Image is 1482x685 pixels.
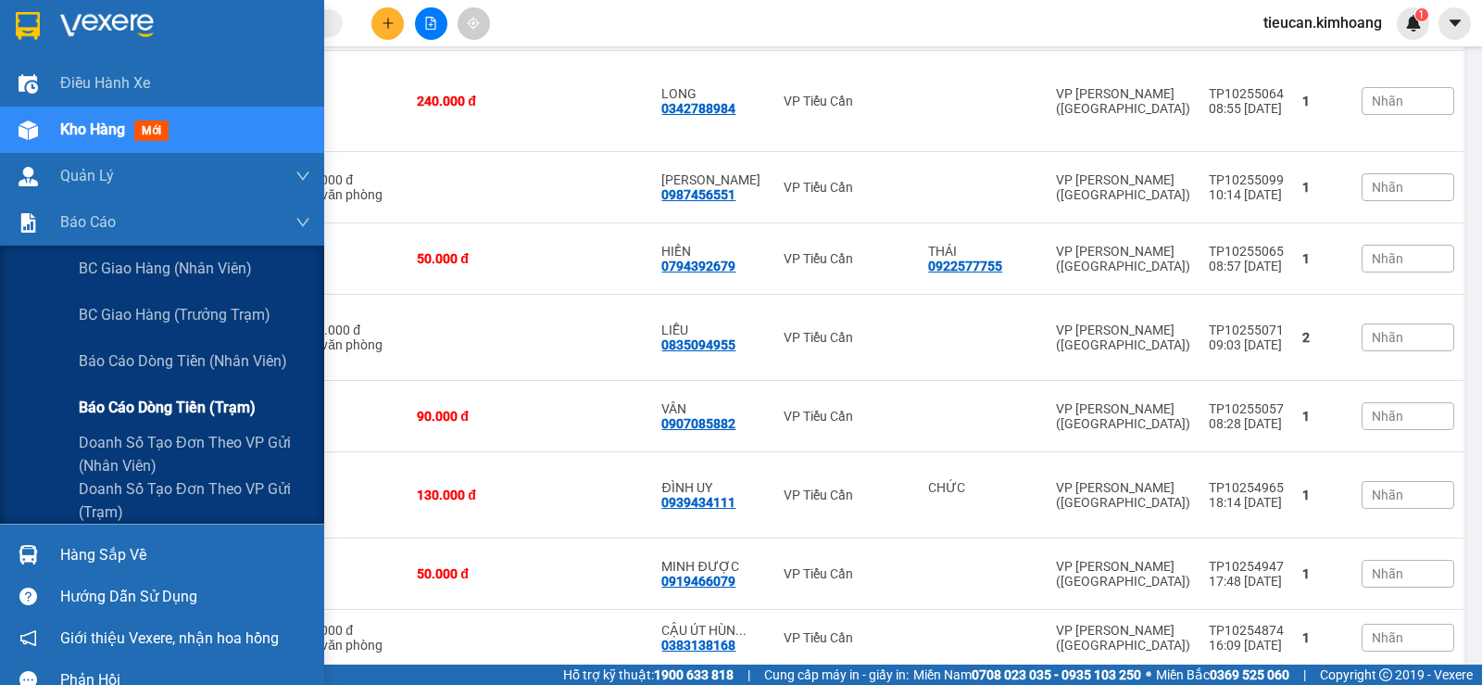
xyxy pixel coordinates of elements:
span: Doanh số tạo đơn theo VP gửi (trạm) [79,477,310,524]
div: VÂN [661,401,765,416]
span: Báo cáo dòng tiền (nhân viên) [79,349,287,373]
span: copyright [1379,668,1392,681]
span: Quản Lý [60,164,114,187]
div: LONG [661,86,765,101]
div: 1 [1302,409,1343,424]
div: VP [PERSON_NAME] ([GEOGRAPHIC_DATA]) [1056,401,1190,431]
span: down [295,169,310,184]
div: TP10255099 [1209,172,1284,187]
div: 1 [1302,630,1343,645]
span: Doanh số tạo đơn theo VP gửi (nhân viên) [79,431,310,477]
div: 35.000 đ [302,172,398,187]
div: VP Tiểu Cần [784,330,910,345]
div: 1 [1302,566,1343,581]
div: 2 [1302,330,1343,345]
div: LIỄU [661,323,765,337]
div: 1 [1302,94,1343,108]
div: 0907085882 [661,416,735,431]
div: 16:09 [DATE] [1209,638,1284,653]
span: Nhãn [1372,409,1403,424]
img: solution-icon [19,213,38,233]
div: 50.000 đ [417,566,521,581]
div: 240.000 đ [417,94,521,108]
div: VP [PERSON_NAME] ([GEOGRAPHIC_DATA]) [1056,86,1190,116]
button: file-add [415,7,447,40]
button: plus [371,7,404,40]
span: plus [382,17,395,30]
div: HIỀN [661,244,765,259]
div: TP10255065 [1209,244,1284,259]
div: VP [PERSON_NAME] ([GEOGRAPHIC_DATA]) [1056,559,1190,589]
span: Giới thiệu Vexere, nhận hoa hồng [60,627,279,650]
div: TRẦN KHOAN [661,172,765,187]
span: aim [467,17,480,30]
div: 08:57 [DATE] [1209,259,1284,273]
span: ⚪️ [1146,671,1151,679]
button: caret-down [1438,7,1471,40]
span: Báo cáo dòng tiền (trạm) [79,396,256,419]
div: Tại văn phòng [302,638,398,653]
div: 0939434111 [661,495,735,510]
div: 1 [1302,488,1343,502]
div: TP10255057 [1209,401,1284,416]
div: TP10255071 [1209,323,1284,337]
strong: 0708 023 035 - 0935 103 250 [972,667,1141,682]
div: 10:14 [DATE] [1209,187,1284,202]
div: VP [PERSON_NAME] ([GEOGRAPHIC_DATA]) [1056,172,1190,202]
div: CẬU ÚT HÙNG EM [661,623,765,638]
div: 0987456551 [661,187,735,202]
span: Kho hàng [60,121,125,138]
div: 150.000 đ [302,323,398,337]
div: VP Tiểu Cần [784,409,910,424]
div: 08:55 [DATE] [1209,101,1284,116]
div: THÁI [928,244,1037,259]
div: 0383138168 [661,638,735,653]
div: 18:14 [DATE] [1209,495,1284,510]
span: file-add [424,17,437,30]
div: VP Tiểu Cần [784,630,910,645]
div: 08:28 [DATE] [1209,416,1284,431]
img: logo-vxr [16,12,40,40]
span: | [747,665,750,685]
div: Hướng dẫn sử dụng [60,583,310,611]
div: TP10254947 [1209,559,1284,574]
span: caret-down [1447,15,1463,32]
strong: 0369 525 060 [1210,667,1289,682]
button: aim [458,7,490,40]
span: down [295,215,310,230]
div: VP Tiểu Cần [784,566,910,581]
span: Nhãn [1372,566,1403,581]
div: 0794392679 [661,259,735,273]
span: Miền Bắc [1156,665,1289,685]
div: 130.000 đ [417,488,521,502]
span: tieucan.kimhoang [1249,11,1397,34]
div: 1 [1302,251,1343,266]
span: Nhãn [1372,180,1403,195]
div: VP [PERSON_NAME] ([GEOGRAPHIC_DATA]) [1056,480,1190,510]
div: TP10254965 [1209,480,1284,495]
img: icon-new-feature [1405,15,1422,32]
sup: 1 [1415,8,1428,21]
span: mới [134,121,169,141]
span: question-circle [19,588,37,605]
div: 0342788984 [661,101,735,116]
div: VP [PERSON_NAME] ([GEOGRAPHIC_DATA]) [1056,323,1190,352]
div: VP Tiểu Cần [784,180,910,195]
span: BC giao hàng (trưởng trạm) [79,303,270,326]
div: 0835094955 [661,337,735,352]
div: VP [PERSON_NAME] ([GEOGRAPHIC_DATA]) [1056,623,1190,653]
span: ... [735,623,747,638]
div: MINH ĐƯỢC [661,559,765,574]
span: BC giao hàng (nhân viên) [79,257,252,280]
div: VP Tiểu Cần [784,94,910,108]
div: 90.000 đ [417,409,521,424]
div: CHỨC [928,480,1037,495]
span: Cung cấp máy in - giấy in: [764,665,909,685]
span: Nhãn [1372,94,1403,108]
div: TP10255064 [1209,86,1284,101]
div: VP Tiểu Cần [784,251,910,266]
div: VP Tiểu Cần [784,488,910,502]
div: ĐÌNH UY [661,480,765,495]
span: Điều hành xe [60,71,150,95]
span: Nhãn [1372,488,1403,502]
